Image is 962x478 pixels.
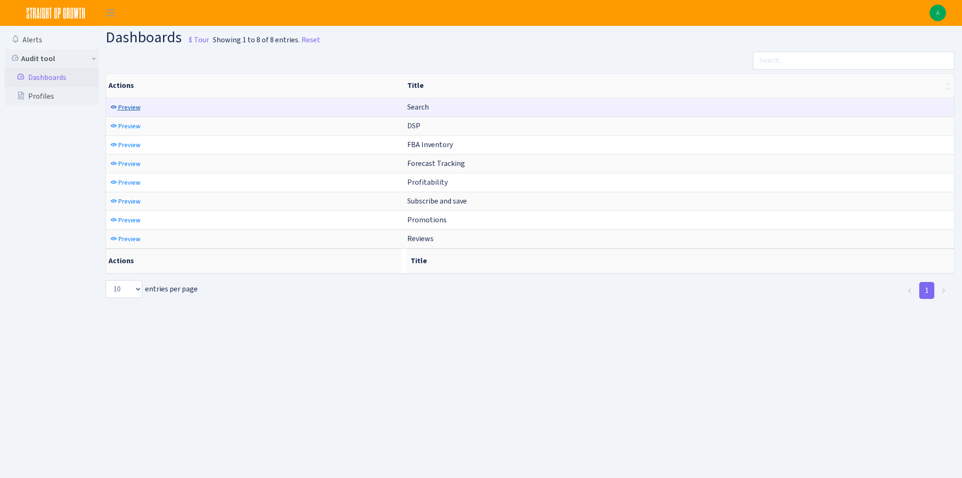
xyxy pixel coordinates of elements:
[118,197,140,206] span: Preview
[213,34,300,46] div: Showing 1 to 8 of 8 entries.
[919,282,934,299] a: 1
[118,178,140,187] span: Preview
[753,52,954,70] input: Search...
[407,140,453,149] span: FBA Inventory
[407,249,954,273] th: Title
[108,119,143,133] a: Preview
[106,280,142,298] select: entries per page
[407,121,420,131] span: DSP
[5,31,99,49] a: Alerts
[106,280,198,298] label: entries per page
[108,138,143,152] a: Preview
[5,87,99,106] a: Profiles
[302,34,320,46] a: Reset
[407,215,447,225] span: Promotions
[118,141,140,149] span: Preview
[118,103,140,112] span: Preview
[108,213,143,227] a: Preview
[118,235,140,243] span: Preview
[407,158,465,168] span: Forecast Tracking
[407,234,434,243] span: Reviews
[403,74,954,98] th: Title : activate to sort column ascending
[106,249,402,273] th: Actions
[407,102,429,112] span: Search
[118,216,140,225] span: Preview
[5,68,99,87] a: Dashboards
[407,196,467,206] span: Subscribe and save
[108,194,143,209] a: Preview
[108,175,143,190] a: Preview
[185,32,209,48] small: Tour
[118,122,140,131] span: Preview
[108,100,143,115] a: Preview
[106,30,209,48] h1: Dashboards
[108,232,143,246] a: Preview
[108,157,143,171] a: Preview
[930,5,946,21] a: A
[118,159,140,168] span: Preview
[407,177,448,187] span: Profitability
[99,5,123,21] button: Toggle navigation
[182,27,209,47] a: Tour
[106,74,403,98] th: Actions
[930,5,946,21] img: Angela Sun
[5,49,99,68] a: Audit tool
